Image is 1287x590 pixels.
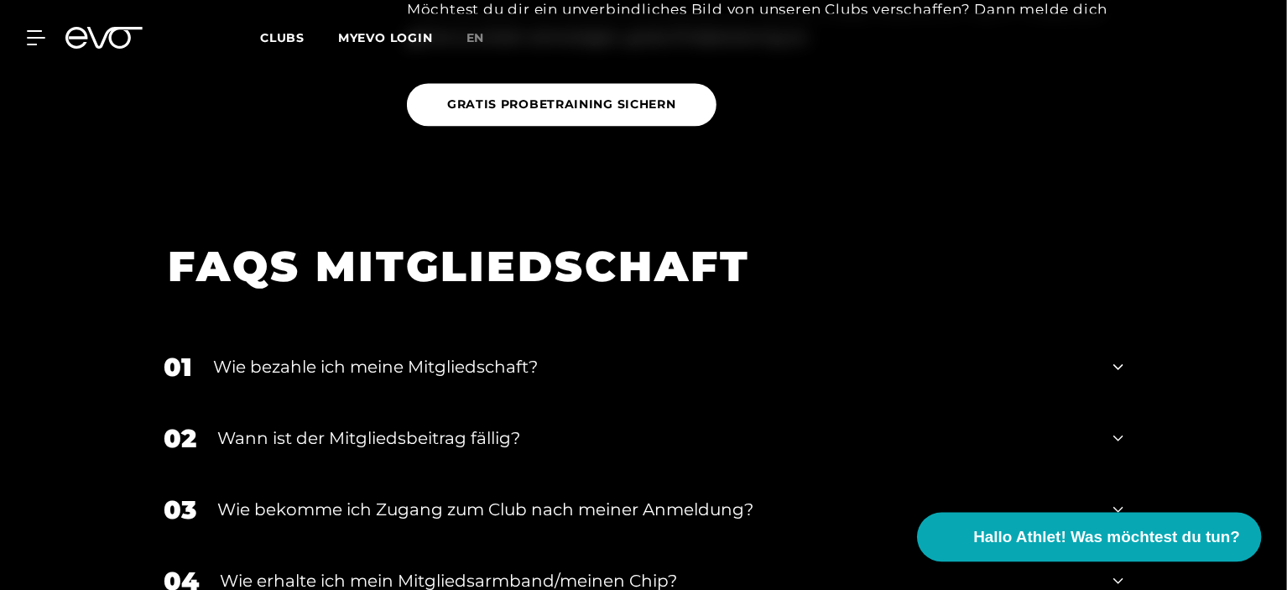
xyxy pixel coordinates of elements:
[407,70,723,138] a: GRATIS PROBETRAINING SICHERN
[974,525,1241,549] span: Hallo Athlet! Was möchtest du tun?
[338,30,433,45] a: MYEVO LOGIN
[217,426,1092,451] div: Wann ist der Mitgliedsbeitrag fällig?
[164,420,196,457] div: 02
[164,491,196,529] div: 03
[260,29,338,45] a: Clubs
[217,497,1092,522] div: Wie bekomme ich Zugang zum Club nach meiner Anmeldung?
[466,29,505,48] a: en
[918,513,1262,562] button: Hallo Athlet! Was möchtest du tun?
[168,239,1098,294] h1: FAQS MITGLIEDSCHAFT
[260,30,305,45] span: Clubs
[447,96,676,113] span: GRATIS PROBETRAINING SICHERN
[213,354,1092,379] div: Wie bezahle ich meine Mitgliedschaft?
[164,348,192,386] div: 01
[466,30,485,45] span: en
